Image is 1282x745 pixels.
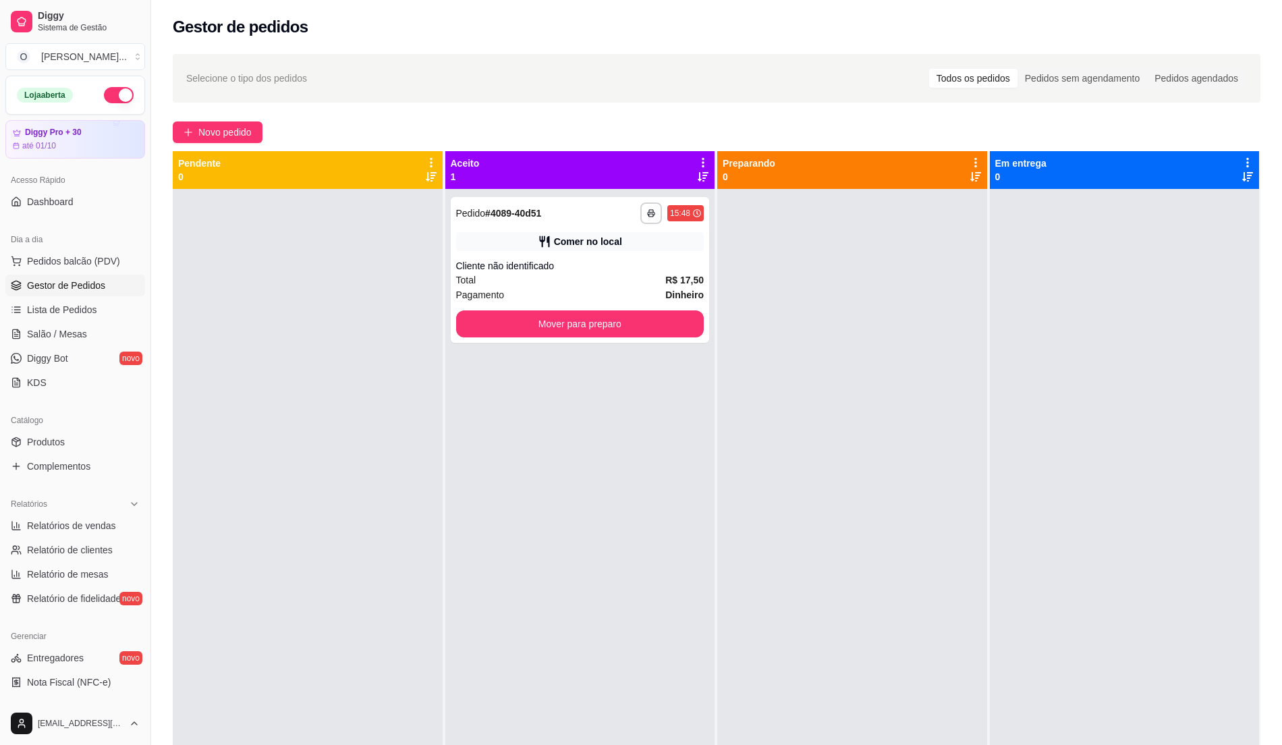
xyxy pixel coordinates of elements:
[178,170,221,184] p: 0
[17,50,30,63] span: O
[5,588,145,609] a: Relatório de fidelidadenovo
[5,43,145,70] button: Select a team
[5,647,145,669] a: Entregadoresnovo
[27,303,97,316] span: Lista de Pedidos
[1018,69,1147,88] div: Pedidos sem agendamento
[5,5,145,38] a: DiggySistema de Gestão
[198,125,252,140] span: Novo pedido
[184,128,193,137] span: plus
[456,310,704,337] button: Mover para preparo
[5,323,145,345] a: Salão / Mesas
[27,700,101,713] span: Controle de caixa
[5,229,145,250] div: Dia a dia
[27,543,113,557] span: Relatório de clientes
[5,299,145,321] a: Lista de Pedidos
[5,410,145,431] div: Catálogo
[456,287,505,302] span: Pagamento
[723,157,775,170] p: Preparando
[995,157,1047,170] p: Em entrega
[22,140,56,151] article: até 01/10
[5,431,145,453] a: Produtos
[1147,69,1246,88] div: Pedidos agendados
[665,275,704,285] strong: R$ 17,50
[5,626,145,647] div: Gerenciar
[451,170,480,184] p: 1
[5,191,145,213] a: Dashboard
[38,718,123,729] span: [EMAIL_ADDRESS][DOMAIN_NAME]
[451,157,480,170] p: Aceito
[456,208,486,219] span: Pedido
[485,208,541,219] strong: # 4089-40d51
[178,157,221,170] p: Pendente
[27,460,90,473] span: Complementos
[5,120,145,159] a: Diggy Pro + 30até 01/10
[27,327,87,341] span: Salão / Mesas
[5,275,145,296] a: Gestor de Pedidos
[27,195,74,209] span: Dashboard
[27,675,111,689] span: Nota Fiscal (NFC-e)
[41,50,127,63] div: [PERSON_NAME] ...
[995,170,1047,184] p: 0
[5,515,145,536] a: Relatórios de vendas
[27,352,68,365] span: Diggy Bot
[665,289,704,300] strong: Dinheiro
[25,128,82,138] article: Diggy Pro + 30
[38,10,140,22] span: Diggy
[173,121,262,143] button: Novo pedido
[27,254,120,268] span: Pedidos balcão (PDV)
[5,539,145,561] a: Relatório de clientes
[929,69,1018,88] div: Todos os pedidos
[27,592,121,605] span: Relatório de fidelidade
[554,235,622,248] div: Comer no local
[27,376,47,389] span: KDS
[670,208,690,219] div: 15:48
[27,519,116,532] span: Relatórios de vendas
[456,259,704,273] div: Cliente não identificado
[5,372,145,393] a: KDS
[17,88,73,103] div: Loja aberta
[173,16,308,38] h2: Gestor de pedidos
[186,71,307,86] span: Selecione o tipo dos pedidos
[5,456,145,477] a: Complementos
[5,348,145,369] a: Diggy Botnovo
[723,170,775,184] p: 0
[27,568,109,581] span: Relatório de mesas
[27,651,84,665] span: Entregadores
[5,707,145,740] button: [EMAIL_ADDRESS][DOMAIN_NAME]
[11,499,47,509] span: Relatórios
[104,87,134,103] button: Alterar Status
[5,696,145,717] a: Controle de caixa
[27,279,105,292] span: Gestor de Pedidos
[5,563,145,585] a: Relatório de mesas
[5,671,145,693] a: Nota Fiscal (NFC-e)
[5,169,145,191] div: Acesso Rápido
[456,273,476,287] span: Total
[5,250,145,272] button: Pedidos balcão (PDV)
[27,435,65,449] span: Produtos
[38,22,140,33] span: Sistema de Gestão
